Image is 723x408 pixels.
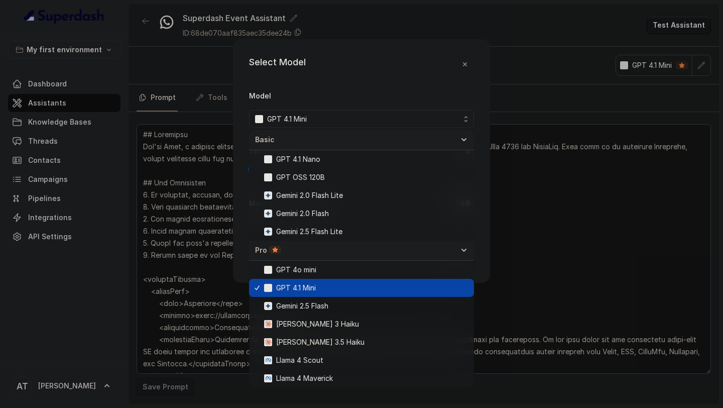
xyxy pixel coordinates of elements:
svg: google logo [264,191,272,199]
svg: openai logo [264,173,272,181]
div: Pro [249,241,474,261]
span: GPT OSS 120B [276,171,325,183]
span: Llama 4 Maverick [276,372,333,384]
span: Gemini 2.0 Flash Lite [276,189,343,201]
span: [PERSON_NAME] 3 Haiku [276,318,359,330]
span: Llama 4 Scout [276,354,323,366]
span: GPT 4.1 Mini [267,113,307,125]
span: [PERSON_NAME] 3.5 Haiku [276,336,365,348]
svg: openai logo [264,284,272,292]
button: openai logoGPT 4.1 Mini [249,110,474,128]
div: openai logoGPT 4.1 Mini [249,130,474,387]
span: Basic [255,135,456,145]
svg: openai logo [264,155,272,163]
svg: openai logo [255,115,263,123]
span: Gemini 2.5 Flash [276,300,328,312]
div: Basic [249,130,474,150]
svg: openai logo [264,266,272,274]
svg: google logo [264,210,272,218]
span: Gemini 2.5 Flash Lite [276,226,342,238]
span: GPT 4o mini [276,264,316,276]
svg: google logo [264,228,272,236]
span: GPT 4.1 Nano [276,153,320,165]
span: GPT 4.1 Mini [276,282,316,294]
span: Gemini 2.0 Flash [276,208,329,220]
svg: google logo [264,302,272,310]
div: Pro [255,245,456,255]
